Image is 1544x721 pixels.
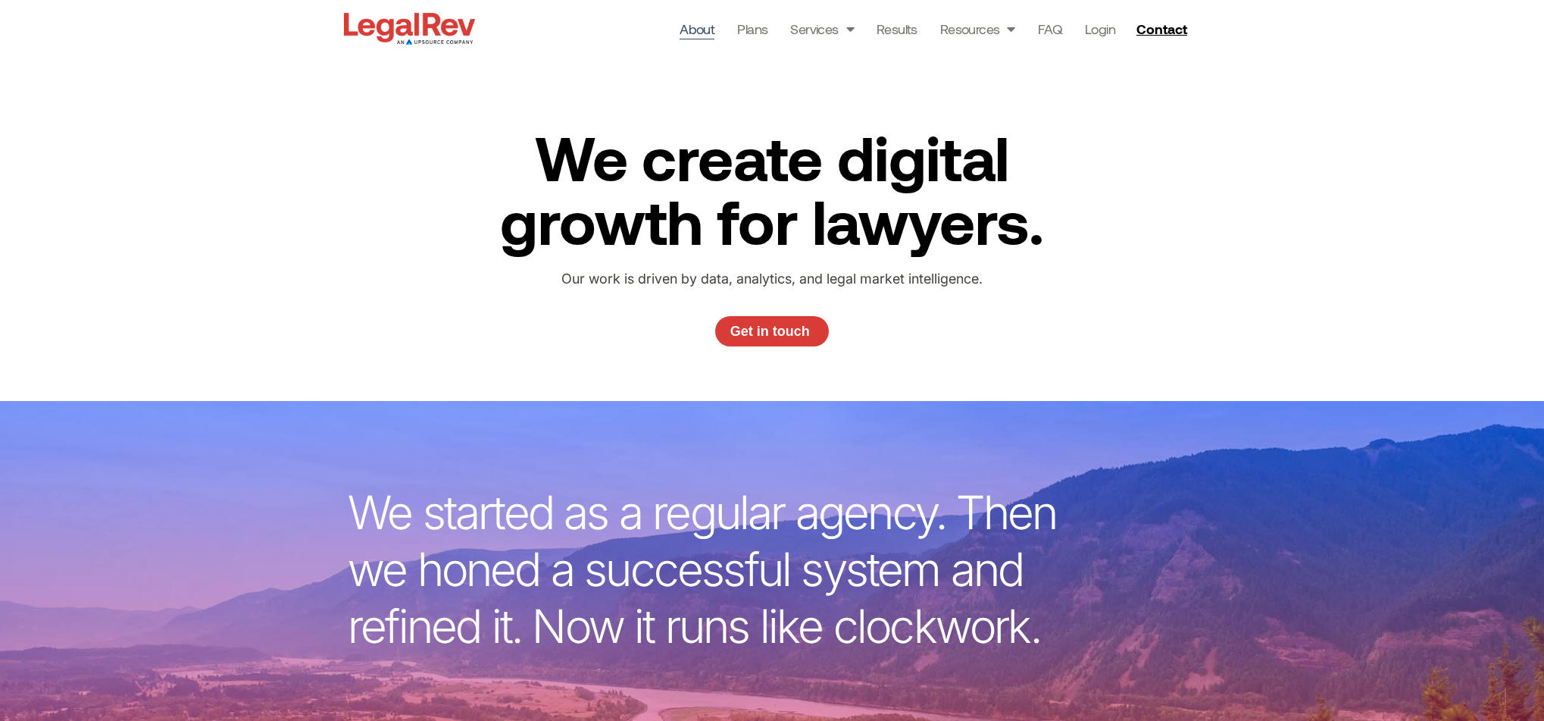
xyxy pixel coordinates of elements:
a: Results [877,18,917,39]
p: Our work is driven by data, analytics, and legal market intelligence. [521,268,1022,290]
p: We started as a regular agency. Then we honed a successful system and refined it. Now it runs lik... [348,484,1083,655]
h2: We create digital growth for lawyers. [470,125,1074,252]
a: Resources [940,18,1015,39]
a: Get in touch [715,316,829,346]
a: Plans [737,18,767,39]
a: Contact [1130,17,1197,41]
span: Contact [1136,22,1187,36]
a: About [680,18,714,39]
a: Services [790,18,854,39]
span: Get in touch [730,324,810,338]
a: FAQ [1038,18,1062,39]
a: Login [1085,18,1115,39]
nav: Menu [680,18,1115,39]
